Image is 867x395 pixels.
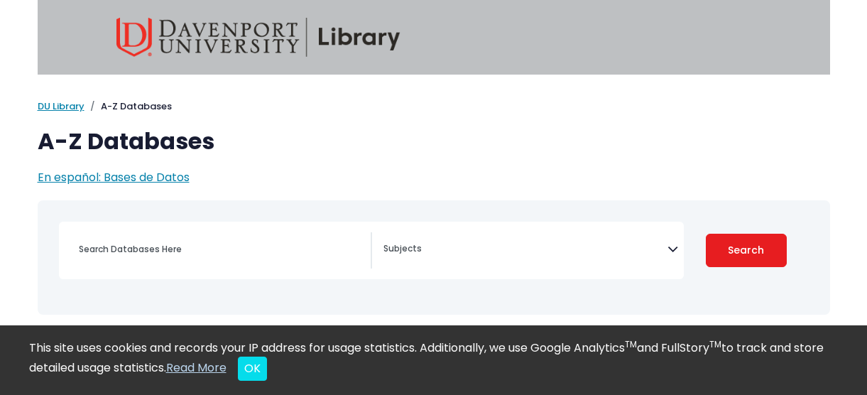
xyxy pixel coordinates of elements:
[706,234,787,267] button: Submit for Search Results
[84,99,172,114] li: A-Z Databases
[238,357,267,381] button: Close
[116,18,400,57] img: Davenport University Library
[38,99,84,113] a: DU Library
[38,169,190,185] a: En español: Bases de Datos
[29,340,839,381] div: This site uses cookies and records your IP address for usage statistics. Additionally, we use Goo...
[383,244,667,256] textarea: Search
[38,99,830,114] nav: breadcrumb
[166,359,227,376] a: Read More
[38,128,830,155] h1: A-Z Databases
[70,239,371,259] input: Search database by title or keyword
[38,200,830,315] nav: Search filters
[625,338,637,350] sup: TM
[709,338,721,350] sup: TM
